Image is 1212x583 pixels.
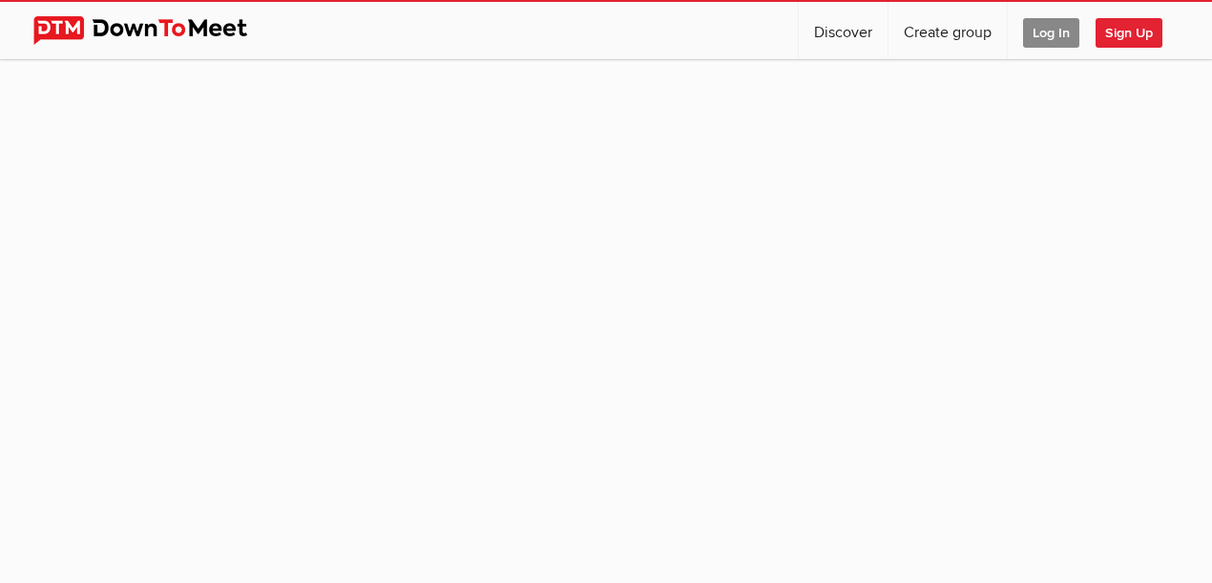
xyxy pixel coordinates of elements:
[1008,2,1095,59] a: Log In
[33,16,277,45] img: DownToMeet
[799,2,888,59] a: Discover
[1096,18,1162,48] span: Sign Up
[1023,18,1079,48] span: Log In
[888,2,1007,59] a: Create group
[1096,2,1178,59] a: Sign Up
